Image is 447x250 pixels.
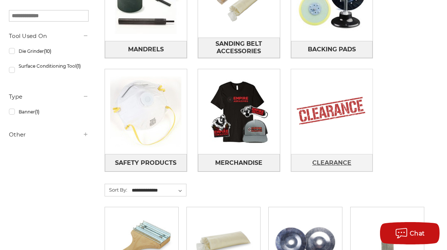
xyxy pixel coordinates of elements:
[9,32,89,41] h5: Tool Used On
[308,43,356,56] span: Backing Pads
[291,41,373,58] a: Backing Pads
[35,109,39,115] span: (1)
[198,38,280,58] a: Sanding Belt Accessories
[291,154,373,171] a: Clearance
[198,71,280,153] img: Merchandise
[198,38,280,58] span: Sanding Belt Accessories
[410,230,425,237] span: Chat
[9,130,89,139] h5: Other
[115,157,176,169] span: Safety Products
[312,157,351,169] span: Clearance
[131,185,186,196] select: Sort By:
[291,71,373,153] img: Clearance
[105,71,187,153] img: Safety Products
[215,157,262,169] span: Merchandise
[9,60,89,80] a: Surface Conditioning Tool
[9,105,89,118] a: Banner
[76,63,81,69] span: (1)
[9,92,89,101] h5: Type
[128,43,164,56] span: Mandrels
[105,154,187,171] a: Safety Products
[105,184,127,195] label: Sort By:
[44,48,51,54] span: (10)
[105,41,187,58] a: Mandrels
[380,222,440,244] button: Chat
[198,154,280,171] a: Merchandise
[9,45,89,58] a: Die Grinder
